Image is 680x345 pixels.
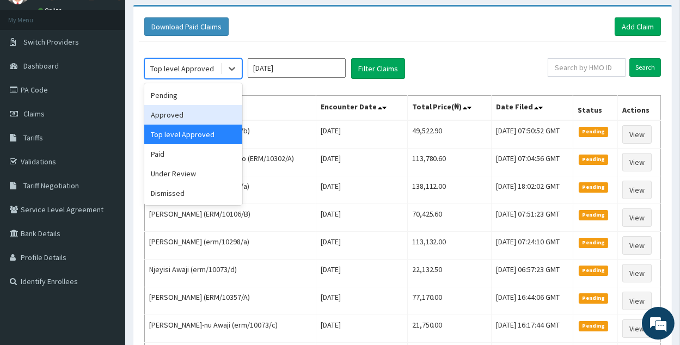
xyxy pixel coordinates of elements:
[573,96,617,121] th: Status
[492,96,573,121] th: Date Filed
[492,204,573,232] td: [DATE] 07:51:23 GMT
[316,149,407,176] td: [DATE]
[316,260,407,287] td: [DATE]
[144,105,242,125] div: Approved
[150,63,214,74] div: Top level Approved
[548,58,626,77] input: Search by HMO ID
[23,109,45,119] span: Claims
[316,120,407,149] td: [DATE]
[492,149,573,176] td: [DATE] 07:04:56 GMT
[23,61,59,71] span: Dashboard
[492,120,573,149] td: [DATE] 07:50:52 GMT
[407,287,492,315] td: 77,170.00
[407,232,492,260] td: 113,132.00
[248,58,346,78] input: Select Month and Year
[622,208,652,227] a: View
[63,103,150,213] span: We're online!
[622,181,652,199] a: View
[492,287,573,315] td: [DATE] 16:44:06 GMT
[622,125,652,144] a: View
[23,181,79,190] span: Tariff Negotiation
[579,182,609,192] span: Pending
[579,293,609,303] span: Pending
[492,315,573,343] td: [DATE] 16:17:44 GMT
[316,232,407,260] td: [DATE]
[23,37,79,47] span: Switch Providers
[20,54,44,82] img: d_794563401_company_1708531726252_794563401
[57,61,183,75] div: Chat with us now
[316,176,407,204] td: [DATE]
[145,315,316,343] td: [PERSON_NAME]-nu Awaji (erm/10073/c)
[579,238,609,248] span: Pending
[622,319,652,338] a: View
[351,58,405,79] button: Filter Claims
[23,133,43,143] span: Tariffs
[5,230,207,268] textarea: Type your message and hit 'Enter'
[617,96,660,121] th: Actions
[144,183,242,203] div: Dismissed
[144,85,242,105] div: Pending
[179,5,205,32] div: Minimize live chat window
[629,58,661,77] input: Search
[38,7,64,14] a: Online
[316,204,407,232] td: [DATE]
[316,315,407,343] td: [DATE]
[492,232,573,260] td: [DATE] 07:24:10 GMT
[316,287,407,315] td: [DATE]
[492,176,573,204] td: [DATE] 18:02:02 GMT
[145,204,316,232] td: [PERSON_NAME] (ERM/10106/B)
[579,155,609,164] span: Pending
[144,144,242,164] div: Paid
[407,204,492,232] td: 70,425.60
[407,260,492,287] td: 22,132.50
[145,232,316,260] td: [PERSON_NAME] (erm/10298/a)
[316,96,407,121] th: Encounter Date
[407,96,492,121] th: Total Price(₦)
[622,153,652,171] a: View
[145,260,316,287] td: Njeyisi Awaji (erm/10073/d)
[579,266,609,275] span: Pending
[579,127,609,137] span: Pending
[579,321,609,331] span: Pending
[492,260,573,287] td: [DATE] 06:57:23 GMT
[615,17,661,36] a: Add Claim
[622,236,652,255] a: View
[579,210,609,220] span: Pending
[407,149,492,176] td: 113,780.60
[622,264,652,282] a: View
[407,176,492,204] td: 138,112.00
[622,292,652,310] a: View
[407,120,492,149] td: 49,522.90
[144,125,242,144] div: Top level Approved
[144,17,229,36] button: Download Paid Claims
[144,164,242,183] div: Under Review
[145,287,316,315] td: [PERSON_NAME] (ERM/10357/A)
[407,315,492,343] td: 21,750.00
